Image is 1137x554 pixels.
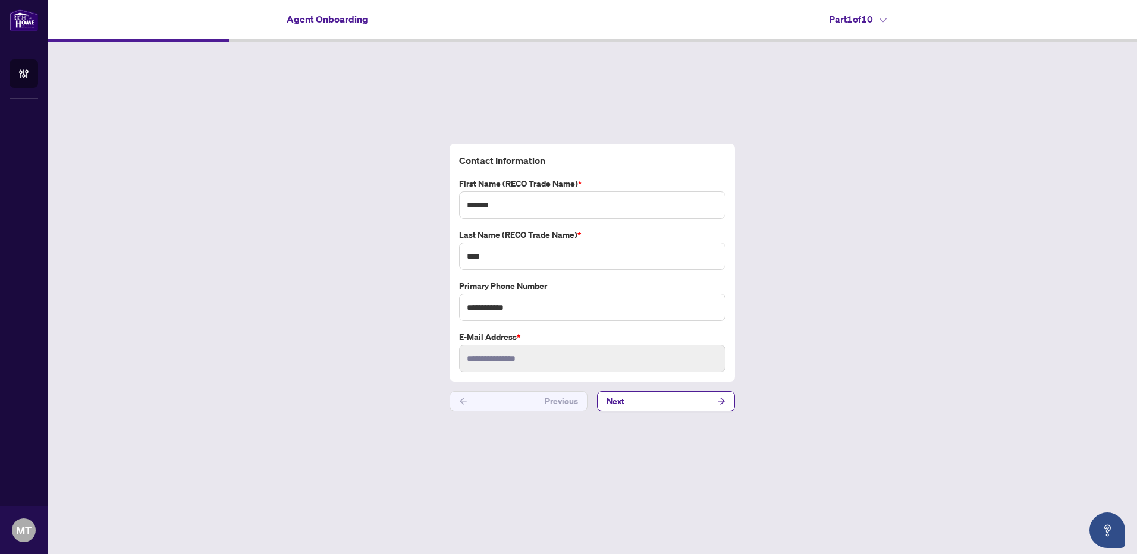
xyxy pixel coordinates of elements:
span: MT [16,522,32,539]
h4: Part 1 of 10 [829,12,887,26]
button: Open asap [1089,512,1125,548]
label: Primary Phone Number [459,279,725,292]
span: Next [607,392,624,411]
label: E-mail Address [459,330,725,344]
h4: Agent Onboarding [287,12,368,26]
label: Last Name (RECO Trade Name) [459,228,725,241]
span: arrow-right [717,397,725,405]
img: logo [10,9,38,31]
button: Next [597,391,735,411]
button: Previous [450,391,588,411]
h4: Contact Information [459,153,725,168]
label: First Name (RECO Trade Name) [459,177,725,190]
